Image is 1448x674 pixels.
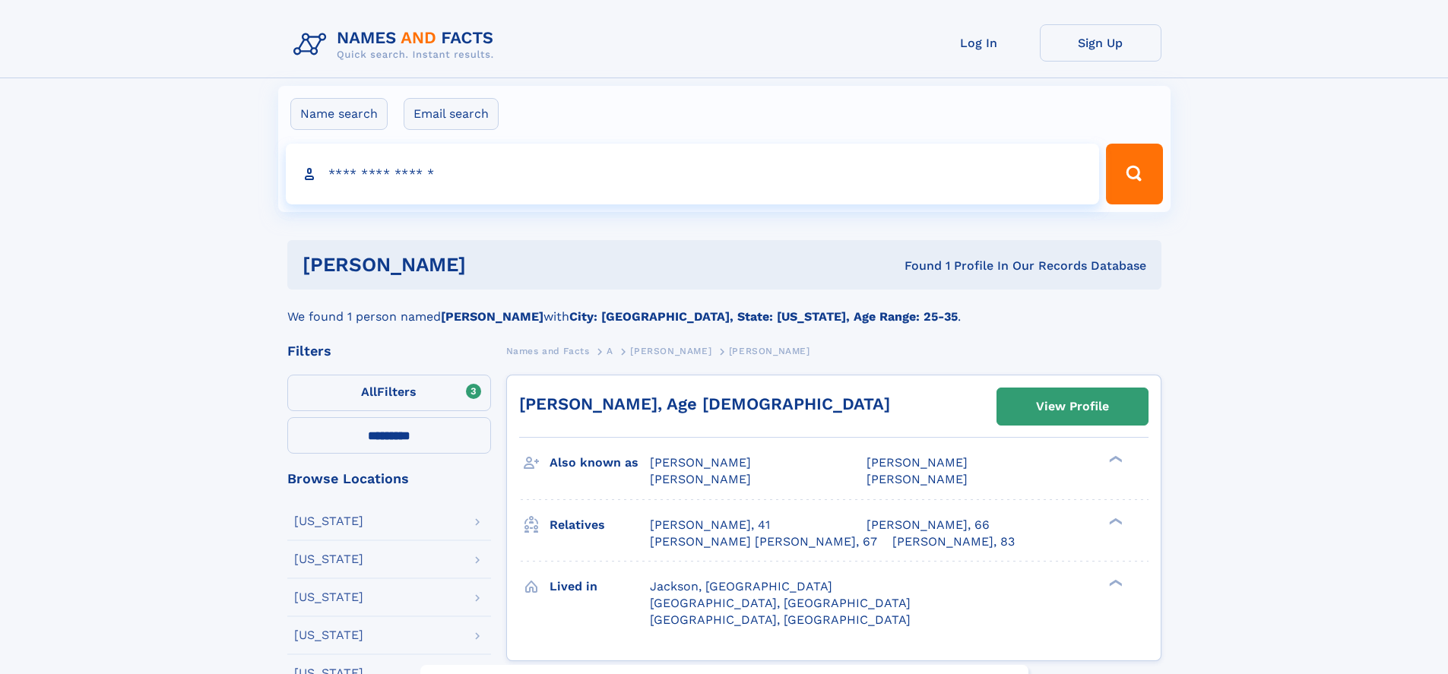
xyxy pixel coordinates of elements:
span: [PERSON_NAME] [630,346,711,356]
span: [GEOGRAPHIC_DATA], [GEOGRAPHIC_DATA] [650,612,911,627]
span: [PERSON_NAME] [650,455,751,470]
span: [GEOGRAPHIC_DATA], [GEOGRAPHIC_DATA] [650,596,911,610]
div: Browse Locations [287,472,491,486]
div: [US_STATE] [294,591,363,603]
span: [PERSON_NAME] [867,472,968,486]
div: [US_STATE] [294,629,363,641]
a: [PERSON_NAME], 83 [892,533,1015,550]
a: A [607,341,613,360]
div: We found 1 person named with . [287,290,1161,326]
div: Found 1 Profile In Our Records Database [685,258,1146,274]
div: ❯ [1105,577,1123,587]
img: Logo Names and Facts [287,24,506,65]
h3: Relatives [550,512,650,538]
a: Names and Facts [506,341,590,360]
div: [US_STATE] [294,553,363,565]
div: Filters [287,344,491,358]
label: Email search [404,98,499,130]
span: [PERSON_NAME] [867,455,968,470]
span: All [361,384,377,399]
a: Log In [918,24,1040,62]
div: View Profile [1036,389,1109,424]
div: [US_STATE] [294,515,363,527]
a: [PERSON_NAME] [PERSON_NAME], 67 [650,533,877,550]
label: Name search [290,98,388,130]
span: [PERSON_NAME] [729,346,810,356]
a: [PERSON_NAME], 41 [650,517,770,533]
div: ❯ [1105,454,1123,464]
a: [PERSON_NAME] [630,341,711,360]
input: search input [286,144,1100,204]
h1: [PERSON_NAME] [303,255,686,274]
a: [PERSON_NAME], 66 [867,517,990,533]
a: Sign Up [1040,24,1161,62]
b: [PERSON_NAME] [441,309,543,324]
a: View Profile [997,388,1148,425]
span: A [607,346,613,356]
div: ❯ [1105,516,1123,526]
h3: Also known as [550,450,650,476]
span: [PERSON_NAME] [650,472,751,486]
a: [PERSON_NAME], Age [DEMOGRAPHIC_DATA] [519,394,890,413]
b: City: [GEOGRAPHIC_DATA], State: [US_STATE], Age Range: 25-35 [569,309,958,324]
h3: Lived in [550,574,650,600]
button: Search Button [1106,144,1162,204]
span: Jackson, [GEOGRAPHIC_DATA] [650,579,832,593]
label: Filters [287,375,491,411]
